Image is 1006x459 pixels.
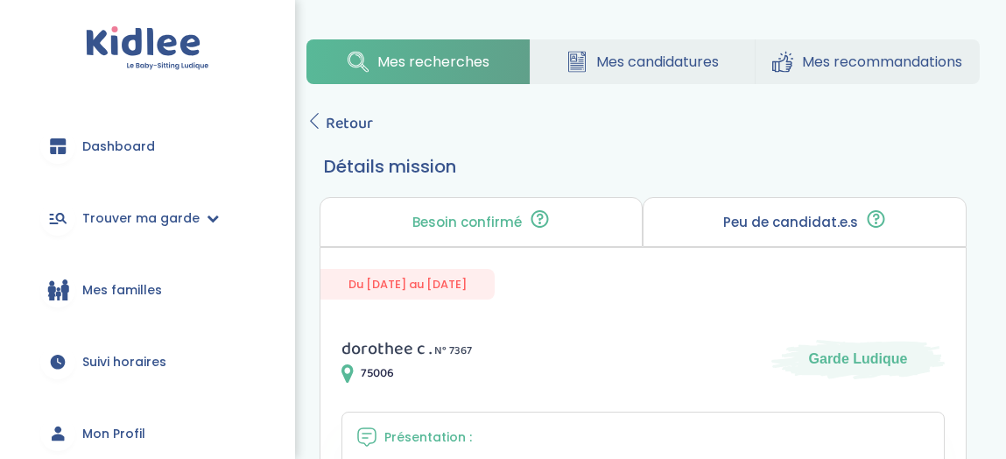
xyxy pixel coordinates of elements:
span: Mon Profil [82,425,145,443]
a: Mes recherches [306,39,530,84]
p: Peu de candidat.e.s [723,215,858,229]
a: Mes familles [26,258,269,321]
a: Mes recommandations [756,39,980,84]
span: dorothee c . [341,335,432,363]
span: Trouver ma garde [82,209,200,228]
span: Mes recommandations [802,51,962,73]
span: Du [DATE] au [DATE] [320,269,495,300]
a: Retour [306,111,373,136]
span: Suivi horaires [82,353,166,371]
a: Dashboard [26,115,269,178]
span: Mes familles [82,281,162,300]
a: Trouver ma garde [26,187,269,250]
a: Mes candidatures [531,39,754,84]
a: Suivi horaires [26,330,269,393]
span: Mes candidatures [596,51,719,73]
span: Garde Ludique [809,350,908,369]
img: logo.svg [86,26,209,71]
span: Présentation : [384,428,472,447]
span: Mes recherches [377,51,489,73]
span: N° 7367 [434,342,472,360]
span: Retour [326,111,373,136]
p: Besoin confirmé [412,215,522,229]
span: 75006 [361,364,394,383]
h3: Détails mission [324,153,962,180]
span: Dashboard [82,138,155,156]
